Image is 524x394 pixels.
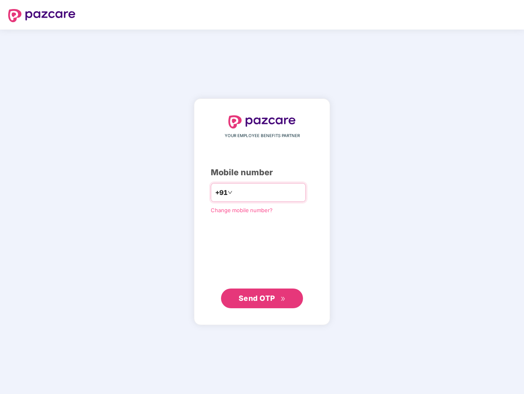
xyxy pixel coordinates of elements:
span: double-right [280,296,286,302]
span: YOUR EMPLOYEE BENEFITS PARTNER [225,133,300,139]
img: logo [228,115,296,128]
span: down [228,190,232,195]
button: Send OTPdouble-right [221,289,303,308]
img: logo [8,9,75,22]
span: Send OTP [239,294,275,302]
a: Change mobile number? [211,207,273,213]
div: Mobile number [211,166,313,179]
span: +91 [215,188,228,198]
